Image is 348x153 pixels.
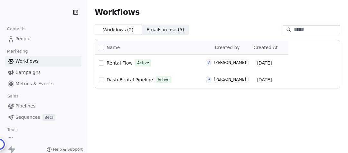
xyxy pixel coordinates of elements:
span: Workflows [95,8,140,17]
span: [DATE] [257,76,272,83]
span: Dash-Rental Pipeline [107,77,153,82]
a: Campaigns [5,67,81,78]
span: Rental Flow [107,60,133,66]
a: Help & Support [47,147,83,152]
a: Apps [5,134,81,145]
a: Metrics & Events [5,78,81,89]
span: Created At [254,45,278,50]
span: Name [107,44,120,51]
a: Pipelines [5,101,81,111]
span: Created by [215,45,240,50]
span: Tools [5,125,20,135]
div: [PERSON_NAME] [214,77,246,82]
span: Sales [5,91,21,101]
span: Campaigns [15,69,41,76]
span: Marketing [4,46,31,56]
a: People [5,34,81,44]
span: Active [137,60,149,66]
span: Pipelines [15,103,35,109]
a: Dash-Rental Pipeline [107,76,153,83]
a: Rental Flow [107,60,133,66]
span: Metrics & Events [15,80,53,87]
div: [PERSON_NAME] [214,60,246,65]
span: Help & Support [53,147,83,152]
div: A [208,77,211,82]
span: Apps [15,136,27,143]
span: Beta [42,114,55,121]
a: Workflows [5,56,81,66]
span: Contacts [4,24,28,34]
span: Workflows [15,58,39,65]
span: Sequences [15,114,40,121]
span: [DATE] [257,60,272,66]
span: People [15,36,31,42]
span: Active [157,77,169,83]
span: Emails in use ( 5 ) [146,26,184,33]
div: A [208,60,211,65]
a: SequencesBeta [5,112,81,123]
